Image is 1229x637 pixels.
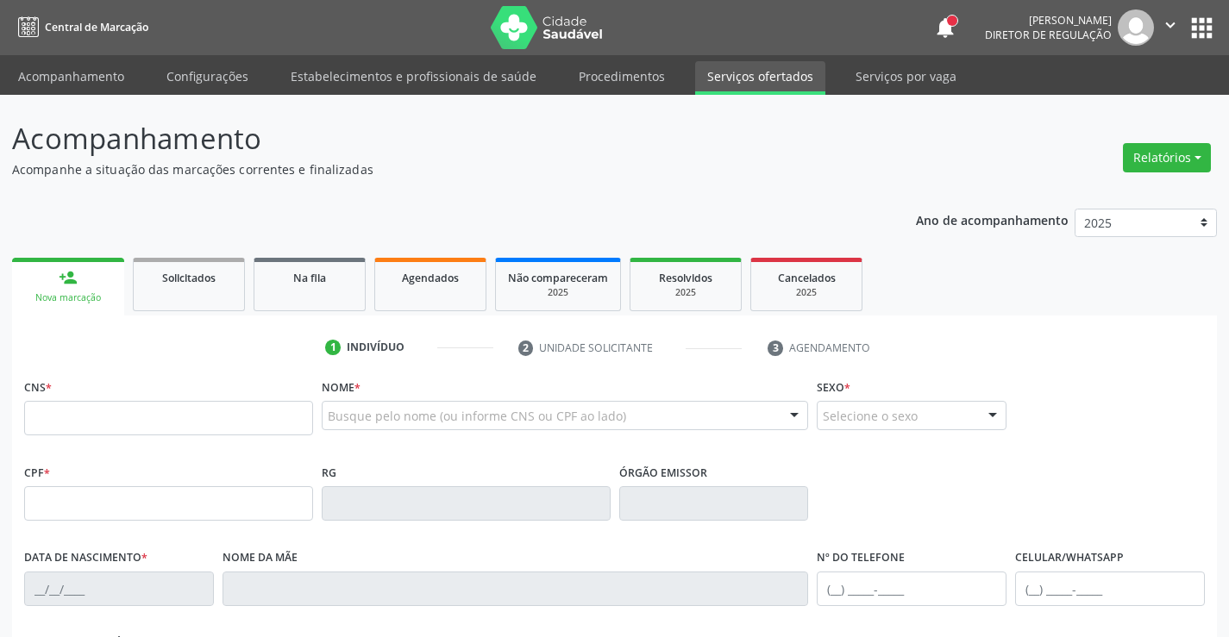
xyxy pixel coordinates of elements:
[985,28,1112,42] span: Diretor de regulação
[1015,545,1124,571] label: Celular/WhatsApp
[1187,13,1217,43] button: apps
[619,459,707,486] label: Órgão emissor
[643,286,729,299] div: 2025
[823,407,918,425] span: Selecione o sexo
[402,271,459,285] span: Agendados
[325,340,341,355] div: 1
[1123,143,1211,172] button: Relatórios
[1015,571,1205,606] input: (__) _____-_____
[843,61,969,91] a: Serviços por vaga
[567,61,677,91] a: Procedimentos
[59,268,78,287] div: person_add
[24,571,214,606] input: __/__/____
[763,286,850,299] div: 2025
[1161,16,1180,34] i: 
[1118,9,1154,46] img: img
[12,13,148,41] a: Central de Marcação
[24,291,112,304] div: Nova marcação
[6,61,136,91] a: Acompanhamento
[12,160,856,178] p: Acompanhe a situação das marcações correntes e finalizadas
[817,571,1006,606] input: (__) _____-_____
[985,13,1112,28] div: [PERSON_NAME]
[933,16,957,40] button: notifications
[695,61,825,95] a: Serviços ofertados
[162,271,216,285] span: Solicitados
[293,271,326,285] span: Na fila
[1154,9,1187,46] button: 
[24,374,52,401] label: CNS
[223,545,298,571] label: Nome da mãe
[347,340,404,355] div: Indivíduo
[817,374,850,401] label: Sexo
[279,61,549,91] a: Estabelecimentos e profissionais de saúde
[24,545,147,571] label: Data de nascimento
[322,459,336,486] label: RG
[328,407,626,425] span: Busque pelo nome (ou informe CNS ou CPF ao lado)
[508,271,608,285] span: Não compareceram
[154,61,260,91] a: Configurações
[659,271,712,285] span: Resolvidos
[916,209,1069,230] p: Ano de acompanhamento
[817,545,905,571] label: Nº do Telefone
[12,117,856,160] p: Acompanhamento
[508,286,608,299] div: 2025
[24,459,50,486] label: CPF
[322,374,361,401] label: Nome
[778,271,836,285] span: Cancelados
[45,20,148,34] span: Central de Marcação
